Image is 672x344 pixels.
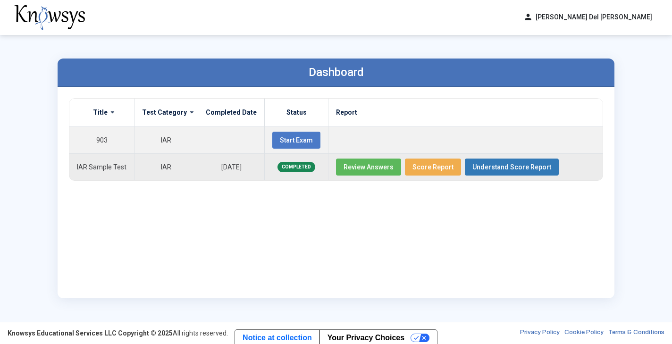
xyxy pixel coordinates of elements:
button: Score Report [405,159,461,176]
label: Title [93,108,108,117]
td: 903 [69,126,134,153]
label: Completed Date [206,108,257,117]
span: Understand Score Report [472,163,551,171]
strong: Knowsys Educational Services LLC Copyright © 2025 [8,329,173,337]
button: Review Answers [336,159,401,176]
span: Start Exam [280,136,313,144]
span: Review Answers [344,163,394,171]
label: Dashboard [309,66,364,79]
td: [DATE] [198,153,265,180]
td: IAR [134,153,198,180]
td: IAR [134,126,198,153]
button: Start Exam [272,132,320,149]
span: person [523,12,533,22]
button: person[PERSON_NAME] Del [PERSON_NAME] [518,9,658,25]
span: Score Report [412,163,454,171]
a: Terms & Conditions [608,328,664,338]
a: Privacy Policy [520,328,560,338]
img: knowsys-logo.png [14,5,85,30]
th: Status [265,99,328,127]
td: IAR Sample Test [69,153,134,180]
a: Cookie Policy [564,328,604,338]
div: All rights reserved. [8,328,228,338]
label: Test Category [142,108,187,117]
th: Report [328,99,603,127]
span: COMPLETED [277,162,315,172]
button: Understand Score Report [465,159,559,176]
